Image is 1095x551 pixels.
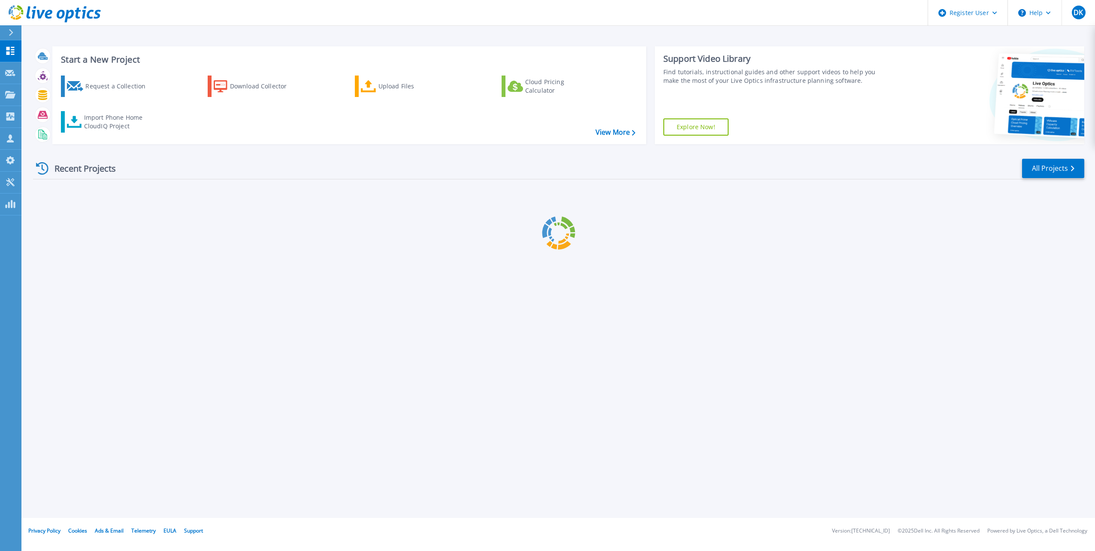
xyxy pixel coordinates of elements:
div: Find tutorials, instructional guides and other support videos to help you make the most of your L... [663,68,885,85]
a: EULA [163,527,176,534]
h3: Start a New Project [61,55,635,64]
a: Ads & Email [95,527,124,534]
a: Request a Collection [61,76,157,97]
a: Telemetry [131,527,156,534]
div: Recent Projects [33,158,127,179]
a: Upload Files [355,76,451,97]
div: Support Video Library [663,53,885,64]
a: Privacy Policy [28,527,60,534]
a: Explore Now! [663,118,729,136]
div: Cloud Pricing Calculator [525,78,594,95]
div: Download Collector [230,78,299,95]
div: Upload Files [378,78,447,95]
a: Support [184,527,203,534]
li: © 2025 Dell Inc. All Rights Reserved [898,528,980,534]
div: Request a Collection [85,78,154,95]
a: Download Collector [208,76,303,97]
a: Cookies [68,527,87,534]
li: Powered by Live Optics, a Dell Technology [987,528,1087,534]
div: Import Phone Home CloudIQ Project [84,113,151,130]
li: Version: [TECHNICAL_ID] [832,528,890,534]
a: All Projects [1022,159,1084,178]
a: Cloud Pricing Calculator [502,76,597,97]
a: View More [596,128,635,136]
span: DK [1074,9,1083,16]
